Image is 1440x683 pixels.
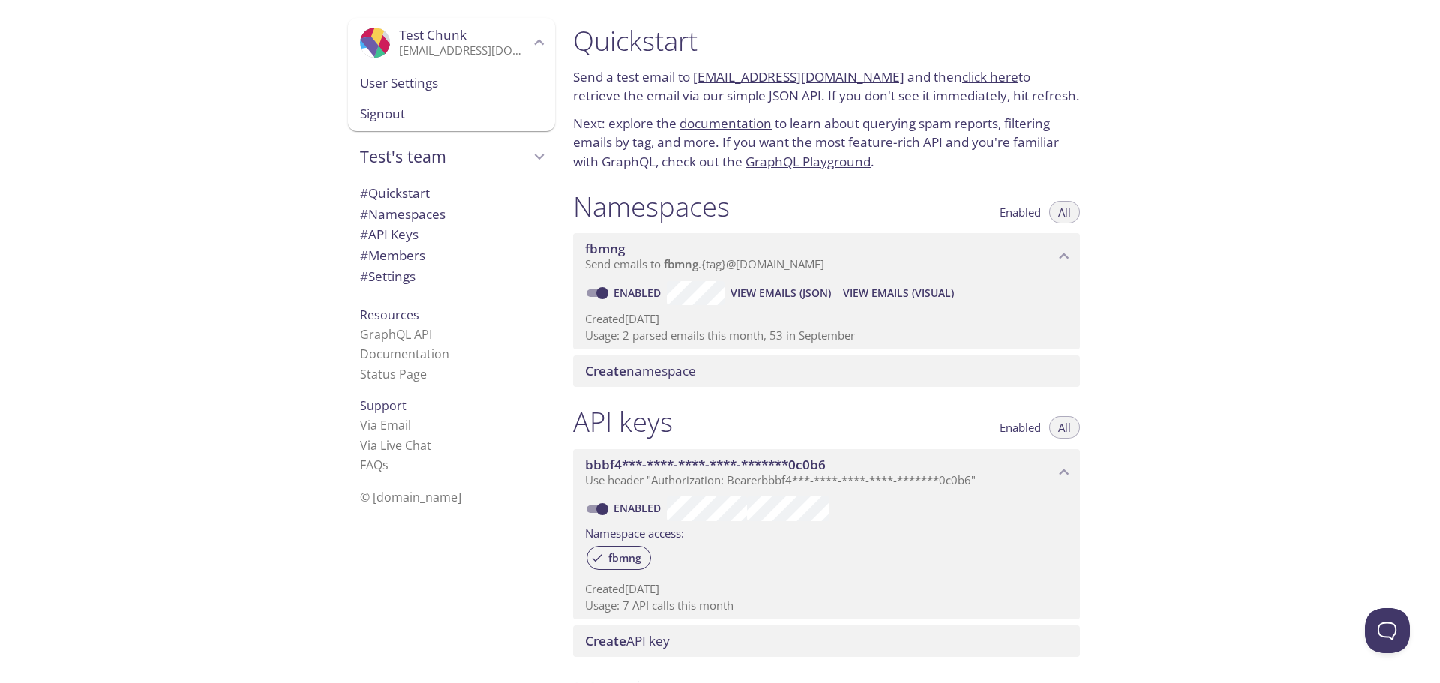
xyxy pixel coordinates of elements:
span: Send emails to . {tag} @[DOMAIN_NAME] [585,256,824,271]
h1: API keys [573,405,673,439]
button: View Emails (JSON) [724,281,837,305]
a: GraphQL Playground [745,153,871,170]
p: Send a test email to and then to retrieve the email via our simple JSON API. If you don't see it ... [573,67,1080,106]
h1: Quickstart [573,24,1080,58]
span: fbmng [599,551,650,565]
button: Enabled [991,416,1050,439]
p: Usage: 2 parsed emails this month, 53 in September [585,328,1068,343]
div: Team Settings [348,266,555,287]
span: # [360,247,368,264]
h1: Namespaces [573,190,730,223]
button: All [1049,201,1080,223]
div: Namespaces [348,204,555,225]
span: # [360,226,368,243]
a: Enabled [611,501,667,515]
div: Create namespace [573,355,1080,387]
span: User Settings [360,73,543,93]
span: View Emails (JSON) [730,284,831,302]
p: [EMAIL_ADDRESS][DOMAIN_NAME] [399,43,529,58]
div: Test's team [348,137,555,176]
span: Settings [360,268,415,285]
span: © [DOMAIN_NAME] [360,489,461,505]
a: click here [962,68,1018,85]
span: API Keys [360,226,418,243]
span: fbmng [664,256,698,271]
a: documentation [679,115,772,132]
div: Quickstart [348,183,555,204]
span: Resources [360,307,419,323]
p: Usage: 7 API calls this month [585,598,1068,613]
iframe: Help Scout Beacon - Open [1365,608,1410,653]
span: # [360,268,368,285]
span: Support [360,397,406,414]
span: API key [585,632,670,649]
span: Create [585,632,626,649]
div: Create API Key [573,625,1080,657]
span: namespace [585,362,696,379]
div: fbmng [586,546,651,570]
div: API Keys [348,224,555,245]
button: Enabled [991,201,1050,223]
span: View Emails (Visual) [843,284,954,302]
a: GraphQL API [360,326,432,343]
a: Via Live Chat [360,437,431,454]
a: FAQ [360,457,388,473]
a: [EMAIL_ADDRESS][DOMAIN_NAME] [693,68,904,85]
button: View Emails (Visual) [837,281,960,305]
div: Members [348,245,555,266]
span: # [360,184,368,202]
span: Create [585,362,626,379]
label: Namespace access: [585,521,684,543]
a: Enabled [611,286,667,300]
span: Signout [360,104,543,124]
span: Quickstart [360,184,430,202]
div: Test Chunk [348,18,555,67]
a: Documentation [360,346,449,362]
div: fbmng namespace [573,233,1080,280]
p: Created [DATE] [585,311,1068,327]
div: Signout [348,98,555,131]
div: User Settings [348,67,555,99]
span: # [360,205,368,223]
span: fbmng [585,240,625,257]
p: Created [DATE] [585,581,1068,597]
a: Via Email [360,417,411,433]
p: Next: explore the to learn about querying spam reports, filtering emails by tag, and more. If you... [573,114,1080,172]
span: Test Chunk [399,26,466,43]
span: s [382,457,388,473]
button: All [1049,416,1080,439]
a: Status Page [360,366,427,382]
span: Members [360,247,425,264]
span: Namespaces [360,205,445,223]
span: Test's team [360,146,529,167]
